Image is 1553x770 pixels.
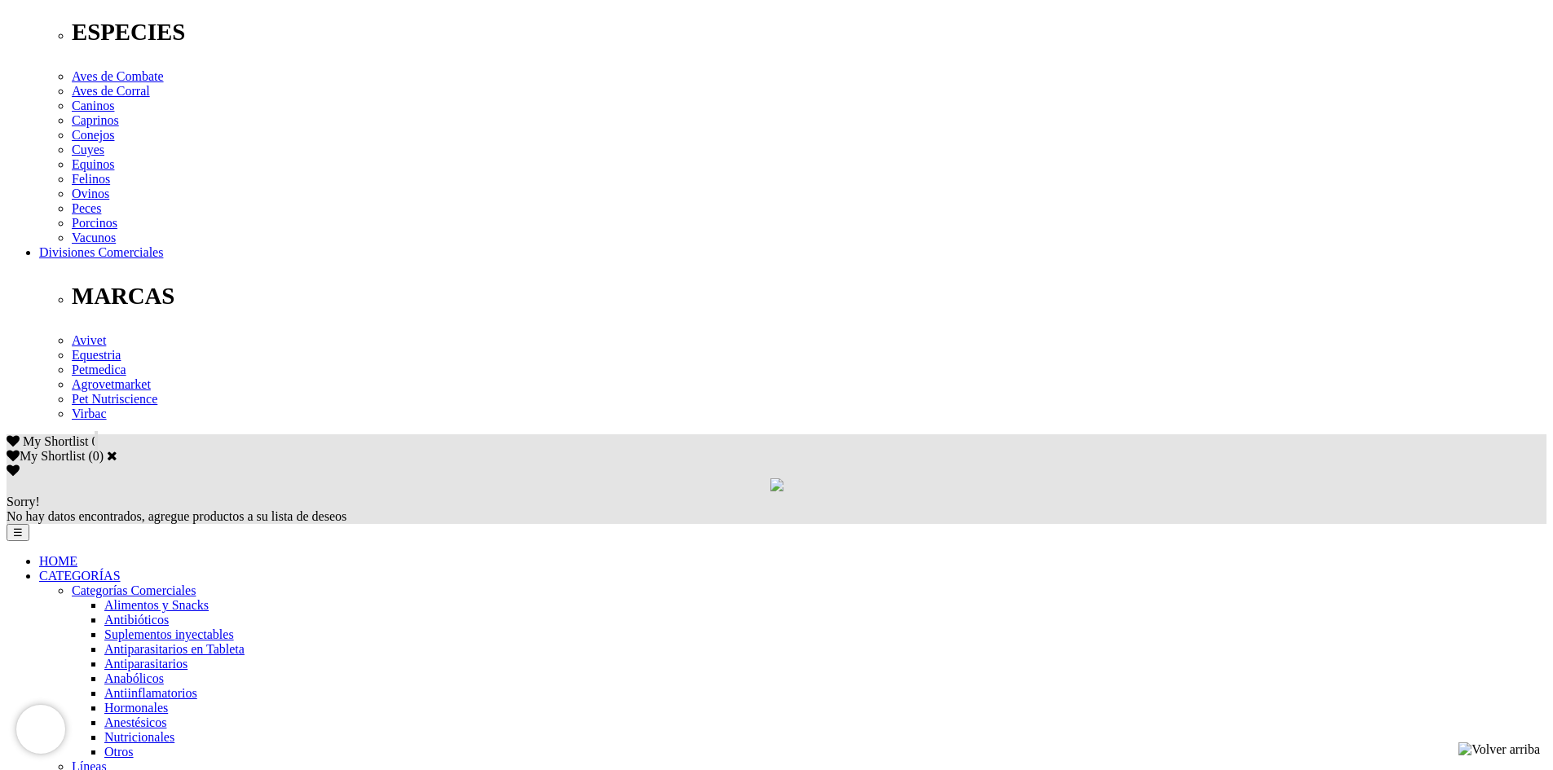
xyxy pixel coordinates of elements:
a: Otros [104,745,134,759]
a: Suplementos inyectables [104,627,234,641]
a: Anestésicos [104,715,166,729]
a: Agrovetmarket [72,377,151,391]
a: Antiparasitarios en Tableta [104,642,245,656]
a: Hormonales [104,701,168,715]
a: Cerrar [107,449,117,462]
a: Antibióticos [104,613,169,627]
a: Petmedica [72,363,126,376]
a: Antiparasitarios [104,657,188,671]
a: Peces [72,201,101,215]
div: No hay datos encontrados, agregue productos a su lista de deseos [7,495,1546,524]
a: CATEGORÍAS [39,569,121,583]
a: Aves de Corral [72,84,150,98]
label: My Shortlist [7,449,85,463]
a: Cuyes [72,143,104,156]
span: 0 [91,434,98,448]
a: Nutricionales [104,730,174,744]
img: loading.gif [770,478,783,491]
a: Anabólicos [104,671,164,685]
span: My Shortlist [23,434,88,448]
button: ☰ [7,524,29,541]
a: Virbac [72,407,107,420]
span: ( ) [88,449,104,463]
a: Categorías Comerciales [72,583,196,597]
a: Conejos [72,128,114,142]
span: Sorry! [7,495,40,508]
a: Felinos [72,172,110,186]
a: HOME [39,554,77,568]
iframe: Brevo live chat [16,705,65,754]
a: Alimentos y Snacks [104,598,209,612]
a: Ovinos [72,187,109,200]
a: Aves de Combate [72,69,164,83]
a: Caprinos [72,113,119,127]
a: Antiinflamatorios [104,686,197,700]
img: Volver arriba [1458,742,1540,757]
a: Porcinos [72,216,117,230]
a: Caninos [72,99,114,112]
p: MARCAS [72,283,1546,310]
a: Avivet [72,333,106,347]
a: Equinos [72,157,114,171]
a: Divisiones Comerciales [39,245,163,259]
a: Pet Nutriscience [72,392,157,406]
p: ESPECIES [72,19,1546,46]
label: 0 [93,449,99,463]
a: Vacunos [72,231,116,244]
a: Equestria [72,348,121,362]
